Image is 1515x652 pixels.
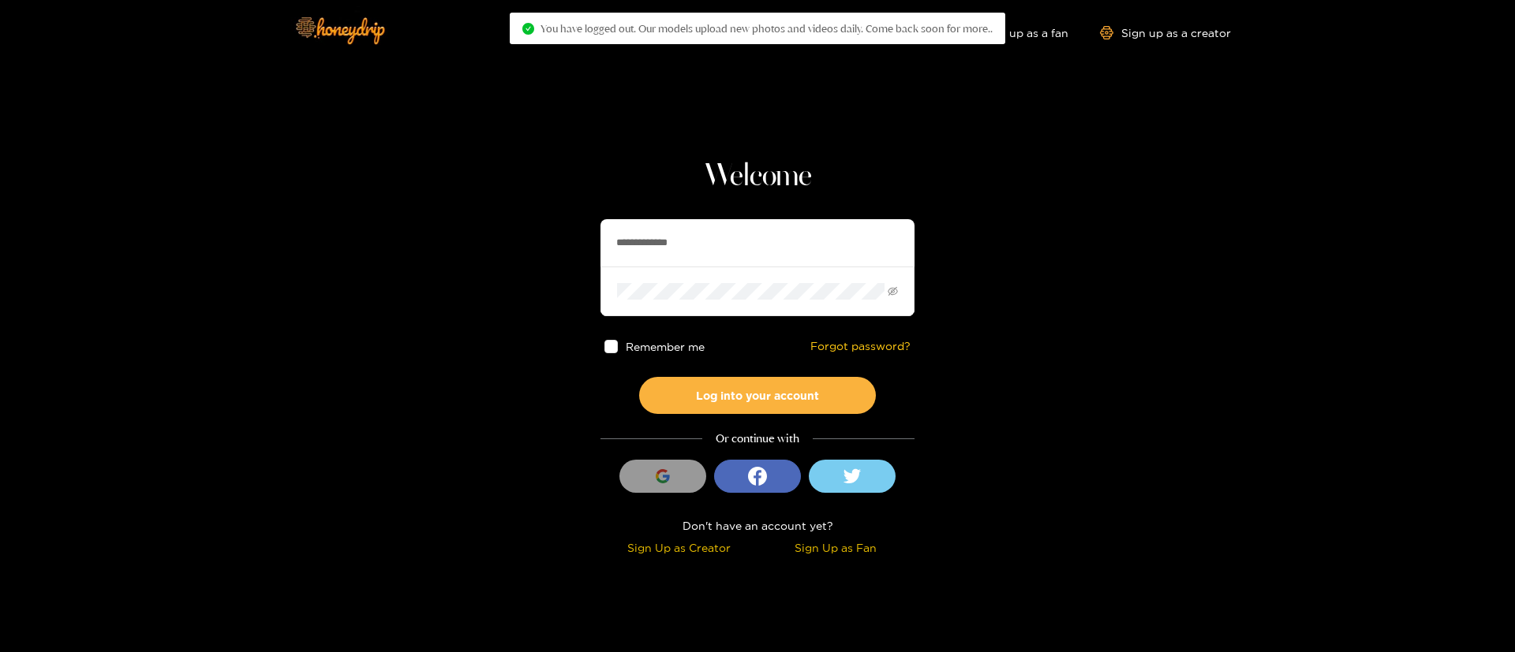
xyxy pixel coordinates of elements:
span: Remember me [626,341,705,352]
a: Sign up as a creator [1100,26,1231,39]
span: check-circle [522,23,534,35]
button: Log into your account [639,377,876,414]
a: Sign up as a fan [960,26,1068,39]
span: You have logged out. Our models upload new photos and videos daily. Come back soon for more.. [541,22,993,35]
a: Forgot password? [810,340,911,353]
div: Sign Up as Fan [761,538,911,557]
div: Don't have an account yet? [600,516,915,535]
span: eye-invisible [888,286,898,296]
h1: Welcome [600,158,915,196]
div: Sign Up as Creator [604,538,754,557]
div: Or continue with [600,430,915,448]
